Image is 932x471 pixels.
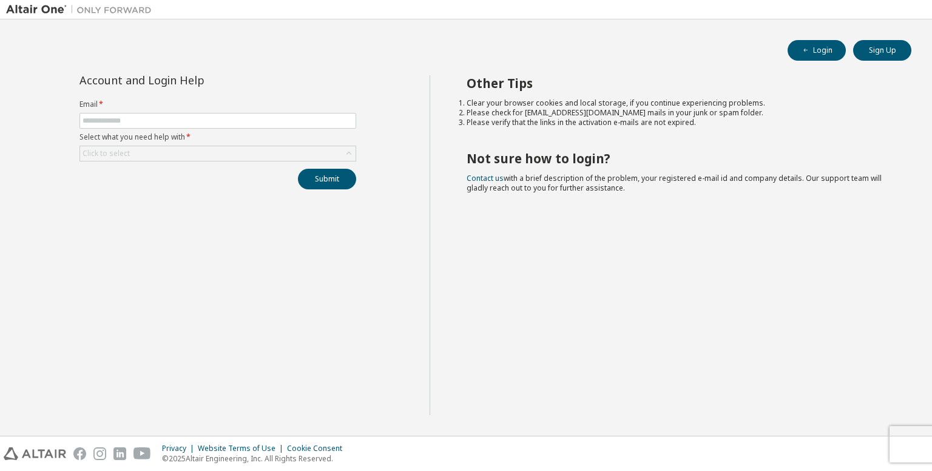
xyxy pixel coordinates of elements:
li: Clear your browser cookies and local storage, if you continue experiencing problems. [467,98,890,108]
img: altair_logo.svg [4,447,66,460]
p: © 2025 Altair Engineering, Inc. All Rights Reserved. [162,453,349,464]
img: Altair One [6,4,158,16]
h2: Other Tips [467,75,890,91]
div: Privacy [162,444,198,453]
li: Please verify that the links in the activation e-mails are not expired. [467,118,890,127]
img: linkedin.svg [113,447,126,460]
img: youtube.svg [133,447,151,460]
button: Login [788,40,846,61]
div: Click to select [83,149,130,158]
label: Email [79,100,356,109]
li: Please check for [EMAIL_ADDRESS][DOMAIN_NAME] mails in your junk or spam folder. [467,108,890,118]
button: Submit [298,169,356,189]
div: Cookie Consent [287,444,349,453]
h2: Not sure how to login? [467,151,890,166]
div: Click to select [80,146,356,161]
div: Account and Login Help [79,75,301,85]
button: Sign Up [853,40,911,61]
img: instagram.svg [93,447,106,460]
span: with a brief description of the problem, your registered e-mail id and company details. Our suppo... [467,173,882,193]
img: facebook.svg [73,447,86,460]
div: Website Terms of Use [198,444,287,453]
a: Contact us [467,173,504,183]
label: Select what you need help with [79,132,356,142]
